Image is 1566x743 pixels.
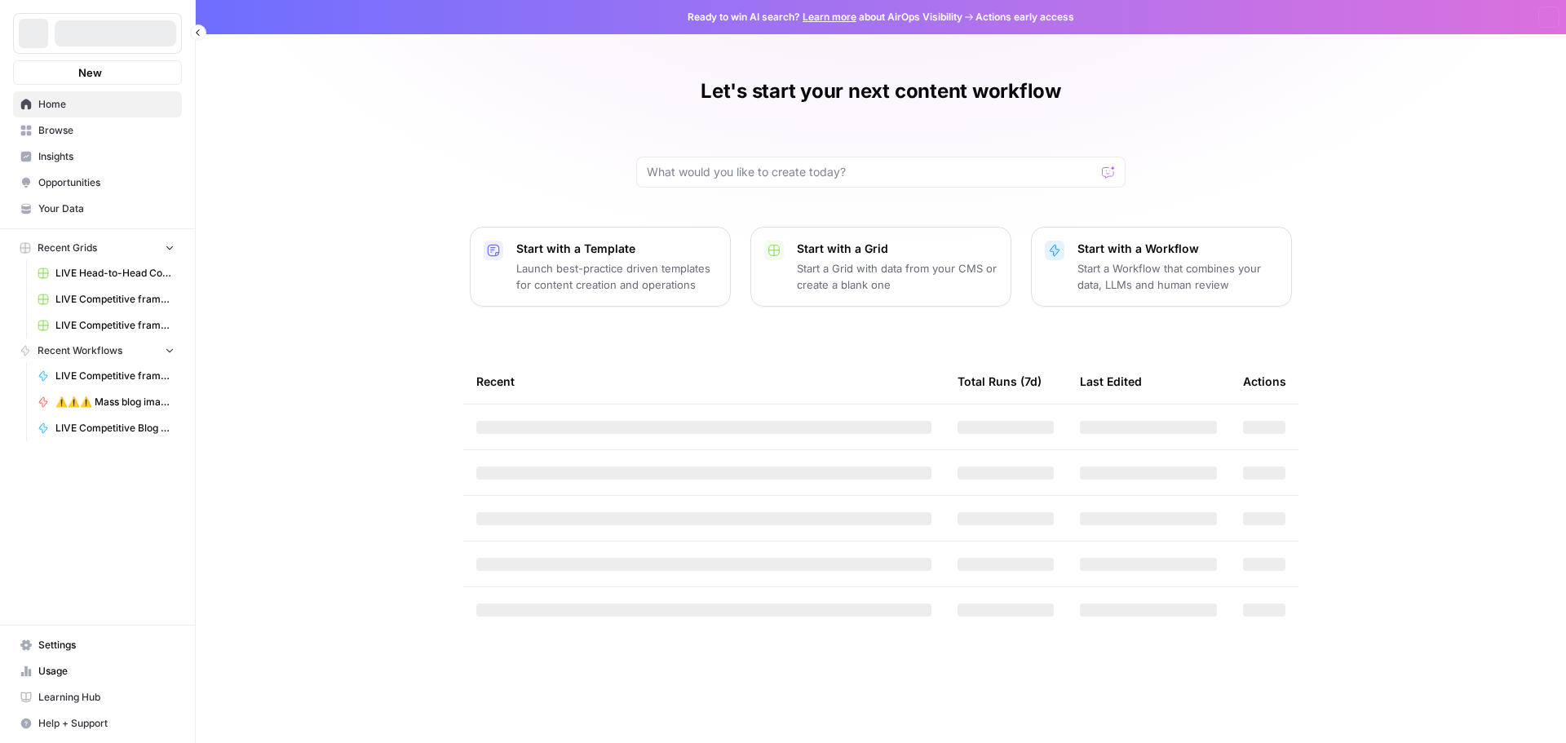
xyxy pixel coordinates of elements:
p: Start with a Template [516,241,717,257]
a: Settings [13,632,182,658]
span: ⚠️⚠️⚠️ Mass blog image updater [55,395,175,409]
p: Start a Grid with data from your CMS or create a blank one [797,260,998,293]
a: LIVE Competitive framed blog writer v6 Grid (1) [30,286,182,312]
a: LIVE Competitive framed blog writer v5 [30,363,182,389]
button: Start with a TemplateLaunch best-practice driven templates for content creation and operations [470,227,731,307]
a: Usage [13,658,182,684]
span: Your Data [38,201,175,216]
button: Help + Support [13,710,182,736]
span: LIVE Competitive framed blog writer v6 Grid (1) [55,292,175,307]
span: LIVE Competitive framed blog writer v7 Grid [55,318,175,333]
span: Learning Hub [38,690,175,705]
a: Opportunities [13,170,182,196]
span: Recent Grids [38,241,97,255]
span: Usage [38,664,175,679]
a: Browse [13,117,182,144]
span: Settings [38,638,175,652]
p: Start with a Grid [797,241,998,257]
button: Start with a WorkflowStart a Workflow that combines your data, LLMs and human review [1031,227,1292,307]
a: LIVE Competitive Blog Writer [30,415,182,441]
div: Total Runs (7d) [958,359,1042,404]
a: LIVE Head-to-Head Comparison Writer Grid [30,260,182,286]
span: Opportunities [38,175,175,190]
button: Recent Workflows [13,338,182,363]
span: Help + Support [38,716,175,731]
span: Insights [38,149,175,164]
span: Browse [38,123,175,138]
span: Actions early access [975,10,1074,24]
span: LIVE Head-to-Head Comparison Writer Grid [55,266,175,281]
input: What would you like to create today? [647,164,1095,180]
span: LIVE Competitive framed blog writer v5 [55,369,175,383]
span: LIVE Competitive Blog Writer [55,421,175,436]
button: Recent Grids [13,236,182,260]
span: Recent Workflows [38,343,122,358]
span: Ready to win AI search? about AirOps Visibility [688,10,962,24]
p: Launch best-practice driven templates for content creation and operations [516,260,717,293]
a: LIVE Competitive framed blog writer v7 Grid [30,312,182,338]
a: ⚠️⚠️⚠️ Mass blog image updater [30,389,182,415]
div: Last Edited [1080,359,1142,404]
a: Learning Hub [13,684,182,710]
div: Actions [1243,359,1286,404]
a: Learn more [803,11,856,23]
h1: Let's start your next content workflow [701,78,1061,104]
a: Your Data [13,196,182,222]
button: New [13,60,182,85]
a: Insights [13,144,182,170]
span: Home [38,97,175,112]
a: Home [13,91,182,117]
button: Start with a GridStart a Grid with data from your CMS or create a blank one [750,227,1011,307]
div: Recent [476,359,931,404]
p: Start a Workflow that combines your data, LLMs and human review [1077,260,1278,293]
span: New [78,64,102,81]
p: Start with a Workflow [1077,241,1278,257]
